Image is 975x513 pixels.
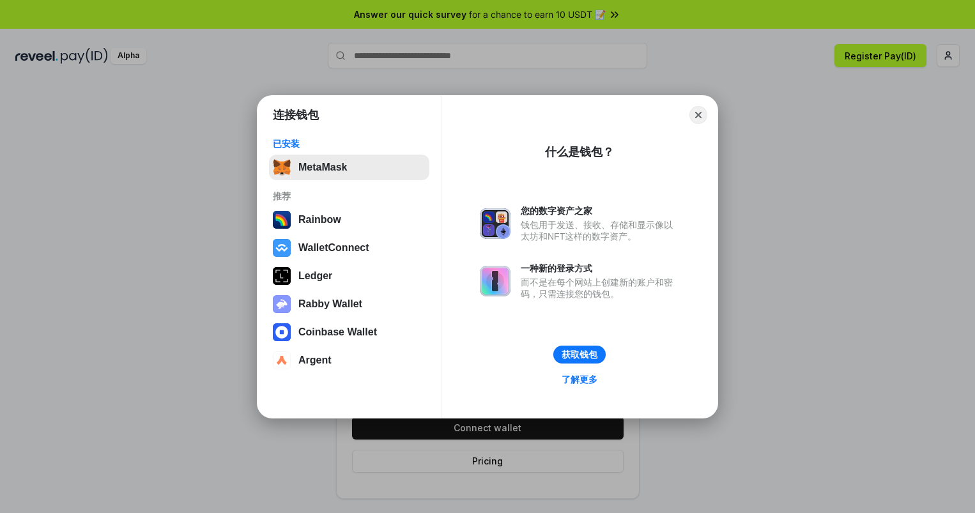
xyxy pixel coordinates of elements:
img: svg+xml,%3Csvg%20width%3D%2228%22%20height%3D%2228%22%20viewBox%3D%220%200%2028%2028%22%20fill%3D... [273,351,291,369]
img: svg+xml,%3Csvg%20xmlns%3D%22http%3A%2F%2Fwww.w3.org%2F2000%2Fsvg%22%20fill%3D%22none%22%20viewBox... [480,266,511,296]
img: svg+xml,%3Csvg%20xmlns%3D%22http%3A%2F%2Fwww.w3.org%2F2000%2Fsvg%22%20fill%3D%22none%22%20viewBox... [480,208,511,239]
button: Rainbow [269,207,429,233]
a: 了解更多 [554,371,605,388]
div: 而不是在每个网站上创建新的账户和密码，只需连接您的钱包。 [521,277,679,300]
div: Argent [298,355,332,366]
div: 推荐 [273,190,426,202]
div: MetaMask [298,162,347,173]
img: svg+xml,%3Csvg%20width%3D%22120%22%20height%3D%22120%22%20viewBox%3D%220%200%20120%20120%22%20fil... [273,211,291,229]
img: svg+xml,%3Csvg%20xmlns%3D%22http%3A%2F%2Fwww.w3.org%2F2000%2Fsvg%22%20fill%3D%22none%22%20viewBox... [273,295,291,313]
button: Close [689,106,707,124]
button: MetaMask [269,155,429,180]
img: svg+xml,%3Csvg%20xmlns%3D%22http%3A%2F%2Fwww.w3.org%2F2000%2Fsvg%22%20width%3D%2228%22%20height%3... [273,267,291,285]
div: 您的数字资产之家 [521,205,679,217]
img: svg+xml,%3Csvg%20width%3D%2228%22%20height%3D%2228%22%20viewBox%3D%220%200%2028%2028%22%20fill%3D... [273,323,291,341]
button: WalletConnect [269,235,429,261]
h1: 连接钱包 [273,107,319,123]
button: Rabby Wallet [269,291,429,317]
div: Ledger [298,270,332,282]
img: svg+xml,%3Csvg%20width%3D%2228%22%20height%3D%2228%22%20viewBox%3D%220%200%2028%2028%22%20fill%3D... [273,239,291,257]
div: 什么是钱包？ [545,144,614,160]
div: 钱包用于发送、接收、存储和显示像以太坊和NFT这样的数字资产。 [521,219,679,242]
img: svg+xml,%3Csvg%20fill%3D%22none%22%20height%3D%2233%22%20viewBox%3D%220%200%2035%2033%22%20width%... [273,158,291,176]
button: Ledger [269,263,429,289]
div: WalletConnect [298,242,369,254]
button: 获取钱包 [553,346,606,364]
div: 获取钱包 [562,349,597,360]
button: Coinbase Wallet [269,319,429,345]
div: 了解更多 [562,374,597,385]
div: Rainbow [298,214,341,226]
div: Rabby Wallet [298,298,362,310]
div: Coinbase Wallet [298,326,377,338]
button: Argent [269,348,429,373]
div: 一种新的登录方式 [521,263,679,274]
div: 已安装 [273,138,426,149]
